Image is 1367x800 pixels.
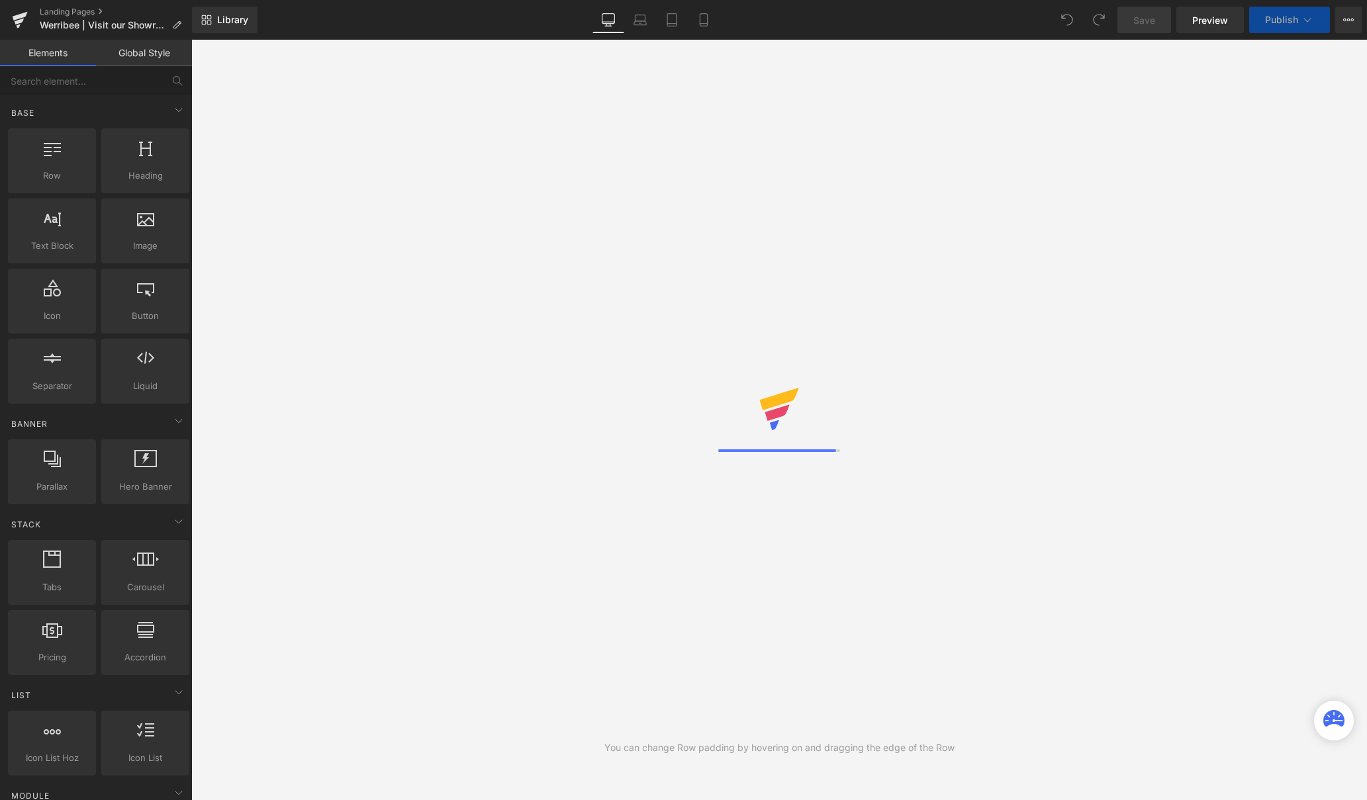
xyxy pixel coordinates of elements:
a: Laptop [624,7,656,33]
span: Stack [10,518,42,531]
span: Library [217,14,248,26]
a: Mobile [688,7,720,33]
span: Row [12,169,92,183]
a: Desktop [592,7,624,33]
a: Landing Pages [40,7,192,17]
span: Base [10,107,36,119]
a: Preview [1176,7,1244,33]
a: New Library [192,7,258,33]
button: Undo [1054,7,1080,33]
span: Tabs [12,580,92,594]
span: Icon [12,309,92,323]
a: Global Style [96,40,192,66]
span: Icon List [105,751,185,765]
span: Save [1133,13,1155,27]
a: Tablet [656,7,688,33]
button: Redo [1086,7,1112,33]
span: Hero Banner [105,480,185,494]
span: Banner [10,418,49,430]
button: Publish [1249,7,1330,33]
span: Publish [1265,15,1298,25]
span: Image [105,239,185,253]
span: Accordion [105,650,185,664]
span: Parallax [12,480,92,494]
span: Text Block [12,239,92,253]
span: Liquid [105,379,185,393]
button: More [1335,7,1362,33]
span: Button [105,309,185,323]
span: Werribee | Visit our Showroom [40,20,167,30]
span: Icon List Hoz [12,751,92,765]
span: Preview [1192,13,1228,27]
span: List [10,689,32,701]
span: Pricing [12,650,92,664]
span: Carousel [105,580,185,594]
div: You can change Row padding by hovering on and dragging the edge of the Row [604,740,955,755]
span: Separator [12,379,92,393]
span: Heading [105,169,185,183]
